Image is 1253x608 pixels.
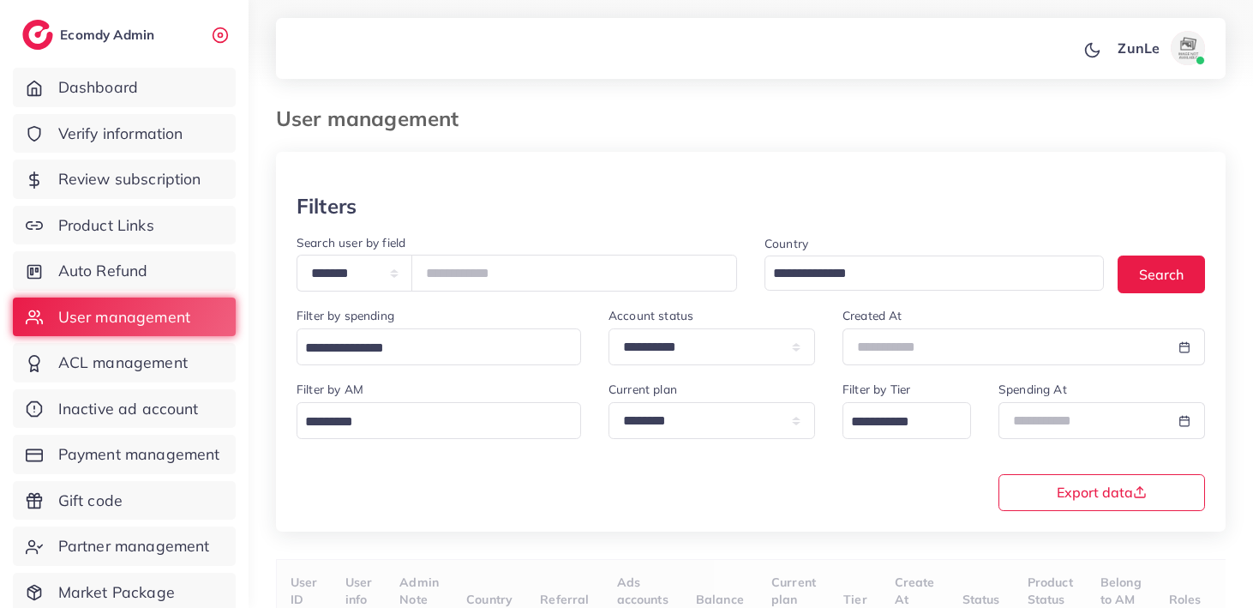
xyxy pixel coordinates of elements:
a: Gift code [13,481,236,521]
span: ACL management [58,352,188,374]
span: Export data [1057,485,1147,499]
p: ZunLe [1118,38,1160,58]
a: User management [13,298,236,337]
div: Search for option [297,402,581,439]
span: Inactive ad account [58,398,199,420]
button: Export data [998,474,1205,511]
input: Search for option [845,409,949,436]
span: Partner management [58,535,210,557]
h2: Ecomdy Admin [60,27,159,43]
label: Search user by field [297,234,405,251]
label: Filter by spending [297,307,394,324]
span: Review subscription [58,168,201,190]
a: ACL management [13,343,236,382]
a: logoEcomdy Admin [22,20,159,50]
input: Search for option [299,409,559,436]
span: Market Package [58,581,175,604]
a: ZunLeavatar [1108,31,1212,65]
a: Partner management [13,527,236,566]
button: Search [1118,256,1205,292]
h3: User management [276,106,472,131]
a: Verify information [13,114,236,154]
a: Inactive ad account [13,389,236,429]
label: Created At [842,307,902,324]
a: Review subscription [13,160,236,199]
span: Gift code [58,490,123,512]
label: Spending At [998,381,1067,398]
label: Filter by Tier [842,381,910,398]
a: Dashboard [13,68,236,107]
a: Payment management [13,435,236,474]
input: Search for option [299,335,559,362]
span: Auto Refund [58,260,148,282]
span: User management [58,306,190,328]
span: Product Links [58,214,154,237]
a: Auto Refund [13,251,236,291]
img: avatar [1171,31,1205,65]
label: Filter by AM [297,381,363,398]
div: Search for option [297,328,581,365]
input: Search for option [767,261,1082,287]
div: Search for option [842,402,971,439]
h3: Filters [297,194,357,219]
span: Dashboard [58,76,138,99]
img: logo [22,20,53,50]
label: Account status [609,307,693,324]
span: Verify information [58,123,183,145]
label: Current plan [609,381,677,398]
label: Country [764,235,808,252]
a: Product Links [13,206,236,245]
div: Search for option [764,256,1104,291]
span: Payment management [58,443,220,466]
